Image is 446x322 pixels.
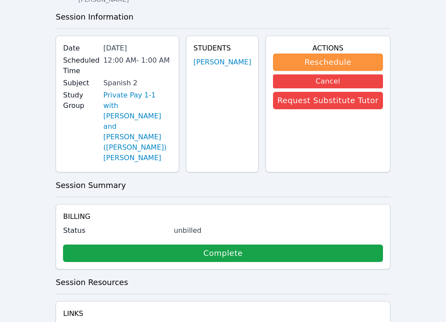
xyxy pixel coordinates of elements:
label: Date [63,43,98,54]
h3: Session Summary [56,179,390,191]
h4: Links [63,309,178,319]
div: 12:00 AM - 1:00 AM [103,55,172,66]
div: [DATE] [103,43,172,54]
label: Scheduled Time [63,55,98,76]
div: unbilled [174,225,383,236]
label: Status [63,225,169,236]
h4: Students [193,43,251,54]
h4: Billing [63,211,383,222]
a: Private Pay 1-1 with [PERSON_NAME] and [PERSON_NAME] ([PERSON_NAME]) [PERSON_NAME] [103,90,172,163]
button: Reschedule [273,54,383,71]
button: Cancel [273,74,383,88]
a: Complete [63,245,383,262]
div: Spanish 2 [103,78,172,88]
h3: Session Resources [56,276,390,288]
h4: Actions [273,43,383,54]
label: Study Group [63,90,98,111]
label: Subject [63,78,98,88]
h3: Session Information [56,11,390,23]
button: Request Substitute Tutor [273,92,383,109]
a: [PERSON_NAME] [193,57,251,67]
